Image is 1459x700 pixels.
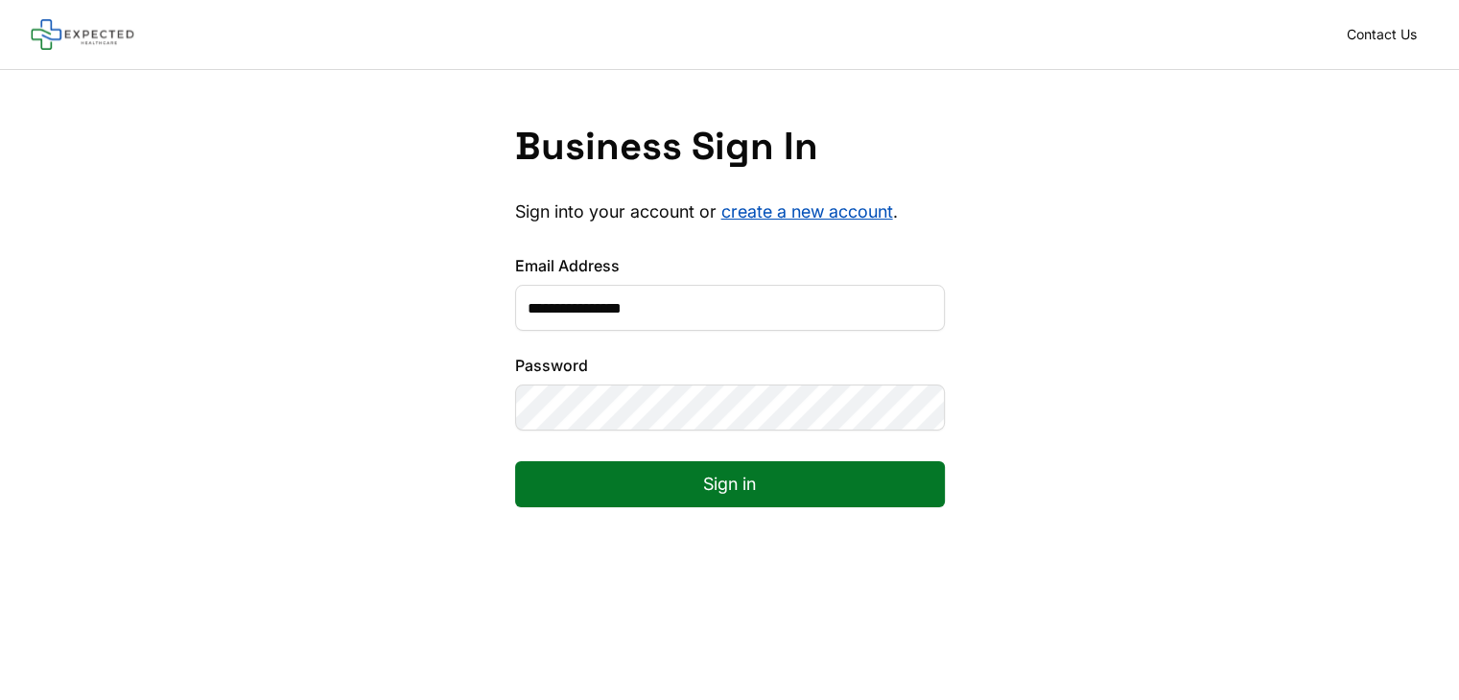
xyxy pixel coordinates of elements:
p: Sign into your account or . [515,200,945,223]
a: create a new account [721,201,893,222]
label: Email Address [515,254,945,277]
a: Contact Us [1335,21,1428,48]
label: Password [515,354,945,377]
h1: Business Sign In [515,124,945,170]
button: Sign in [515,461,945,507]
